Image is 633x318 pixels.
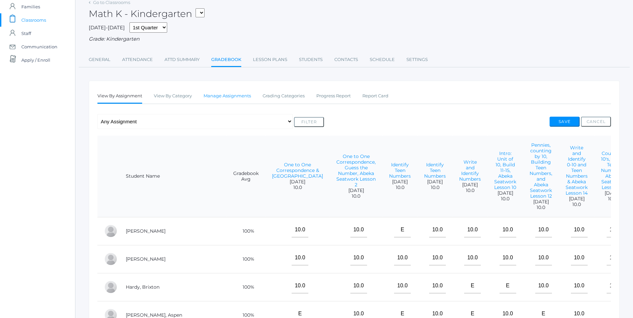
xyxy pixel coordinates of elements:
span: [DATE] [336,188,376,193]
a: Write and Identify Numbers [459,159,481,182]
span: 10.0 [336,193,376,199]
a: Progress Report [316,89,351,103]
span: Apply / Enroll [21,53,50,67]
h2: Math K - Kindergarten [89,9,205,19]
td: 100% [227,217,265,245]
div: Abby Backstrom [104,224,117,238]
a: Gradebook [211,53,241,67]
span: [DATE] [530,199,552,205]
button: Cancel [581,117,611,127]
span: 10.0 [566,202,588,207]
a: [PERSON_NAME] [126,228,166,234]
span: 10.0 [389,185,411,190]
a: Lesson Plans [253,53,287,66]
a: Attd Summary [165,53,200,66]
span: [DATE] [601,190,624,196]
a: Manage Assignments [204,89,251,103]
a: Identify Teen Numbers [389,162,411,179]
a: Identify Teen Numbers [424,162,446,179]
span: [DATE] [459,182,481,188]
a: General [89,53,110,66]
a: Hardy, Brixton [126,284,160,290]
a: One to One Correspondence, Guess the Number, Abeka Seatwork Lesson 2 [336,153,376,188]
td: 100% [227,273,265,301]
a: [PERSON_NAME], Aspen [126,312,182,318]
span: [DATE] [566,196,588,202]
a: Report Card [362,89,388,103]
a: Students [299,53,323,66]
span: [DATE]-[DATE] [89,24,125,31]
span: [DATE] [272,179,323,185]
a: Write and Identify 0-10 and Teen Numbers & Abeka Seatwork Lesson 14 [566,145,588,196]
span: 10.0 [272,185,323,190]
span: Classrooms [21,13,46,27]
th: Student Name [119,136,227,217]
span: [DATE] [494,190,516,196]
a: Schedule [370,53,395,66]
a: Settings [406,53,428,66]
a: Contacts [334,53,358,66]
span: [DATE] [424,179,446,185]
a: View By Category [154,89,192,103]
a: Count by 10's, Build Teen Numbers, Abeka Seatwork Lesson 15 [601,150,624,190]
a: Pennies, counting by 10, Building Teen Numbers, and Abeka Seatwork Lesson 12 [530,142,552,199]
a: [PERSON_NAME] [126,256,166,262]
div: Brixton Hardy [104,280,117,294]
a: Grading Categories [263,89,305,103]
span: 10.0 [459,188,481,193]
span: [DATE] [389,179,411,185]
span: 10.0 [494,196,516,202]
span: 10.0 [601,196,624,202]
span: 10.0 [424,185,446,190]
a: Attendance [122,53,153,66]
button: Filter [294,117,324,127]
td: 100% [227,245,265,273]
span: Staff [21,27,31,40]
th: Gradebook Avg [227,136,265,217]
div: Grade: Kindergarten [89,35,620,43]
a: View By Assignment [97,89,142,104]
button: Save [550,117,580,127]
a: Intro: Unit of 10, Build 11-15, Abeka Seatwork Lesson 10 [494,150,516,190]
a: One to One Correspondence & [GEOGRAPHIC_DATA] [272,162,323,179]
span: Communication [21,40,57,53]
span: 10.0 [530,205,552,210]
div: Nolan Gagen [104,252,117,266]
